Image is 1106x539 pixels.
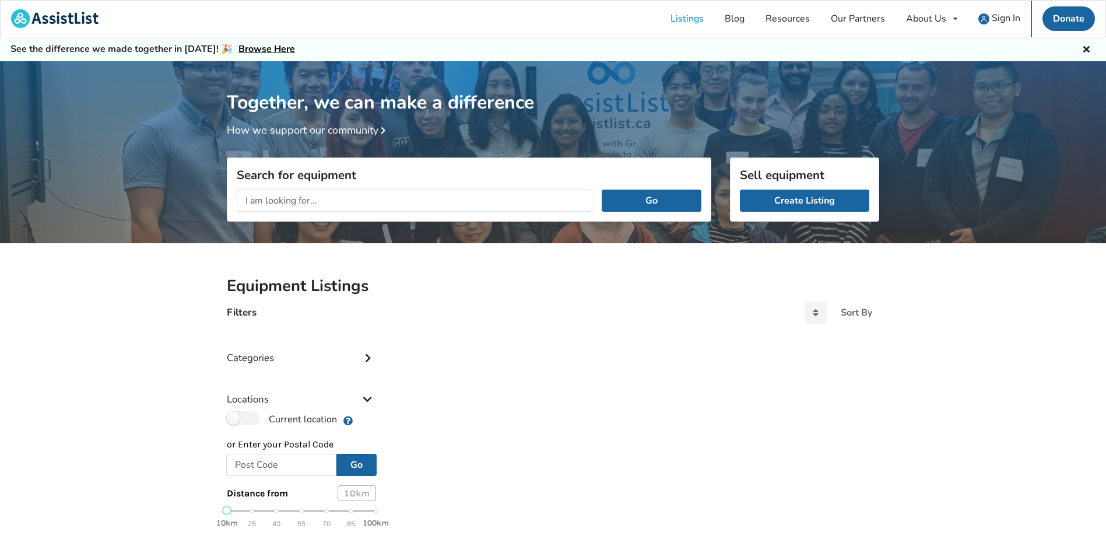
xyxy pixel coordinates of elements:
span: 85 [347,517,355,531]
div: Categories [227,328,376,370]
h1: Together, we can make a difference [227,61,879,114]
span: Sign In [992,12,1020,24]
a: Our Partners [820,1,896,37]
strong: 10km [216,518,238,528]
img: assistlist-logo [11,9,99,28]
a: Listings [660,1,714,37]
img: user icon [978,13,989,24]
a: Blog [714,1,755,37]
div: Sort By [841,308,872,317]
span: Distance from [227,488,288,499]
div: 10 km [338,485,376,501]
span: 25 [248,517,256,531]
span: 40 [272,517,280,531]
span: 55 [297,517,306,531]
button: Go [336,454,377,476]
a: How we support our community [227,123,390,137]
h4: Filters [227,306,257,319]
input: Post Code [226,454,336,476]
h5: See the difference we made together in [DATE]! 🎉 [10,43,295,55]
a: Create Listing [740,190,869,212]
a: Donate [1042,6,1095,31]
span: 70 [322,517,331,531]
label: Current location [227,411,337,426]
input: I am looking for... [237,190,592,212]
p: or Enter your Postal Code [227,438,376,452]
div: Locations [227,370,376,411]
a: user icon Sign In [968,1,1031,37]
a: Resources [755,1,820,37]
a: Browse Here [238,43,295,55]
strong: 100km [363,518,389,528]
h3: Search for equipment [237,167,701,183]
h2: Equipment Listings [227,276,879,296]
div: About Us [906,14,946,23]
button: Go [602,190,701,212]
h3: Sell equipment [740,167,869,183]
